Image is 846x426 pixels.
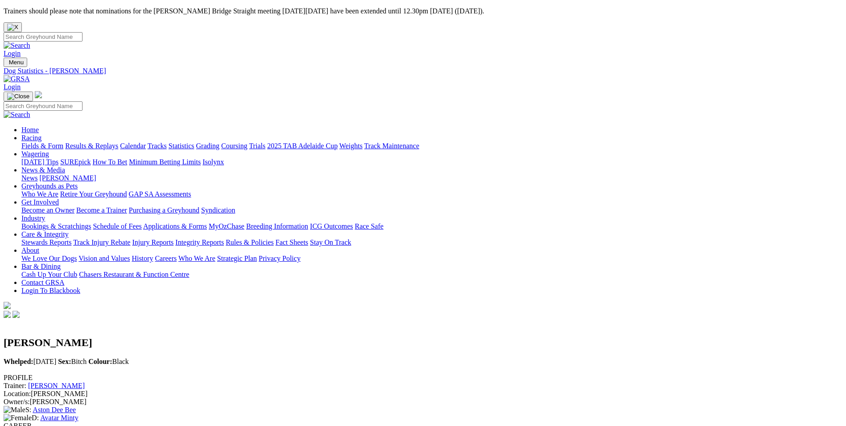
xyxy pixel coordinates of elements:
a: [DATE] Tips [21,158,58,166]
img: GRSA [4,75,30,83]
div: Wagering [21,158,842,166]
input: Search [4,101,83,111]
a: ICG Outcomes [310,222,353,230]
a: Applications & Forms [143,222,207,230]
a: GAP SA Assessments [129,190,191,198]
a: Integrity Reports [175,238,224,246]
a: Careers [155,255,177,262]
a: News [21,174,37,182]
div: Get Involved [21,206,842,214]
a: Race Safe [355,222,383,230]
a: How To Bet [93,158,128,166]
button: Toggle navigation [4,58,27,67]
a: We Love Our Dogs [21,255,77,262]
img: X [7,24,18,31]
a: Login [4,50,21,57]
a: Minimum Betting Limits [129,158,201,166]
a: Industry [21,214,45,222]
a: Stay On Track [310,238,351,246]
a: Trials [249,142,265,150]
div: About [21,255,842,263]
a: History [132,255,153,262]
button: Close [4,22,22,32]
a: Retire Your Greyhound [60,190,127,198]
img: twitter.svg [12,311,20,318]
span: Location: [4,390,31,397]
div: [PERSON_NAME] [4,398,842,406]
a: MyOzChase [209,222,244,230]
img: logo-grsa-white.png [4,302,11,309]
h2: [PERSON_NAME] [4,337,842,349]
span: D: [4,414,39,422]
a: Care & Integrity [21,230,69,238]
a: Login [4,83,21,91]
a: Results & Replays [65,142,118,150]
div: Industry [21,222,842,230]
a: Track Injury Rebate [73,238,130,246]
a: Weights [339,142,363,150]
b: Sex: [58,358,71,365]
a: Bar & Dining [21,263,61,270]
a: Wagering [21,150,49,158]
a: Dog Statistics - [PERSON_NAME] [4,67,842,75]
a: Isolynx [202,158,224,166]
a: Track Maintenance [364,142,419,150]
a: Become an Owner [21,206,74,214]
b: Colour: [88,358,112,365]
a: 2025 TAB Adelaide Cup [267,142,338,150]
img: logo-grsa-white.png [35,91,42,98]
a: Strategic Plan [217,255,257,262]
a: Fact Sheets [276,238,308,246]
div: Greyhounds as Pets [21,190,842,198]
a: Who We Are [21,190,58,198]
img: Female [4,414,32,422]
a: News & Media [21,166,65,174]
a: Bookings & Scratchings [21,222,91,230]
a: Injury Reports [132,238,173,246]
div: Bar & Dining [21,271,842,279]
a: Vision and Values [78,255,130,262]
div: News & Media [21,174,842,182]
a: Greyhounds as Pets [21,182,78,190]
img: Search [4,42,30,50]
a: Grading [196,142,219,150]
b: Whelped: [4,358,33,365]
a: Racing [21,134,41,142]
a: [PERSON_NAME] [28,382,85,389]
span: Owner/s: [4,398,30,405]
a: Get Involved [21,198,59,206]
a: Avatar Minty [40,414,78,422]
a: Schedule of Fees [93,222,141,230]
a: Privacy Policy [259,255,301,262]
a: Breeding Information [246,222,308,230]
a: Chasers Restaurant & Function Centre [79,271,189,278]
a: Aston Dee Bee [33,406,76,413]
a: [PERSON_NAME] [39,174,96,182]
div: Care & Integrity [21,238,842,246]
a: Tracks [148,142,167,150]
span: Black [88,358,129,365]
span: S: [4,406,31,413]
a: Coursing [221,142,248,150]
a: Stewards Reports [21,238,71,246]
a: Calendar [120,142,146,150]
button: Toggle navigation [4,92,33,101]
a: Home [21,126,39,134]
img: Close [7,93,29,100]
img: facebook.svg [4,311,11,318]
a: Syndication [201,206,235,214]
a: Login To Blackbook [21,287,80,294]
a: About [21,246,39,254]
img: Search [4,111,30,119]
a: Fields & Form [21,142,63,150]
a: Purchasing a Greyhound [129,206,199,214]
a: Cash Up Your Club [21,271,77,278]
span: [DATE] [4,358,56,365]
span: Menu [9,59,24,66]
input: Search [4,32,83,42]
p: Trainers should please note that nominations for the [PERSON_NAME] Bridge Straight meeting [DATE]... [4,7,842,15]
a: Become a Trainer [76,206,127,214]
img: Male [4,406,25,414]
div: [PERSON_NAME] [4,390,842,398]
